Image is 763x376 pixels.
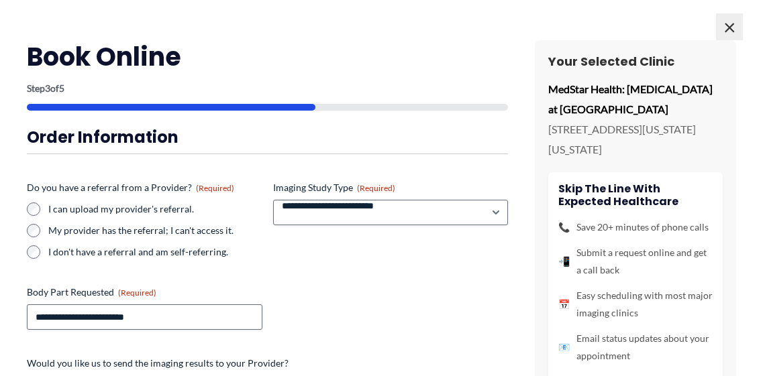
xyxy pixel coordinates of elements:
h2: Book Online [27,40,508,73]
h3: Order Information [27,127,508,147]
li: Submit a request online and get a call back [558,244,713,279]
span: 📧 [558,338,570,356]
p: MedStar Health: [MEDICAL_DATA] at [GEOGRAPHIC_DATA] [548,79,723,119]
span: (Required) [357,183,395,193]
h3: Your Selected Clinic [548,54,723,69]
span: 📞 [558,218,570,236]
span: 5 [59,82,64,94]
legend: Do you have a referral from a Provider? [27,181,234,194]
label: My provider has the referral; I can't access it. [48,224,262,237]
li: Easy scheduling with most major imaging clinics [558,287,713,322]
h4: Skip the line with Expected Healthcare [558,182,713,208]
span: (Required) [118,288,156,298]
p: Step of [27,84,508,93]
span: × [716,13,743,40]
span: (Required) [196,183,234,193]
label: I can upload my provider's referral. [48,202,262,216]
span: 3 [45,82,50,94]
legend: Would you like us to send the imaging results to your Provider? [27,357,289,370]
p: [STREET_ADDRESS][US_STATE][US_STATE] [548,119,723,159]
span: 📲 [558,253,570,270]
label: Body Part Requested [27,286,262,299]
label: I don't have a referral and am self-referring. [48,245,262,259]
span: 📅 [558,296,570,313]
li: Email status updates about your appointment [558,330,713,365]
label: Imaging Study Type [273,181,509,194]
li: Save 20+ minutes of phone calls [558,218,713,236]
